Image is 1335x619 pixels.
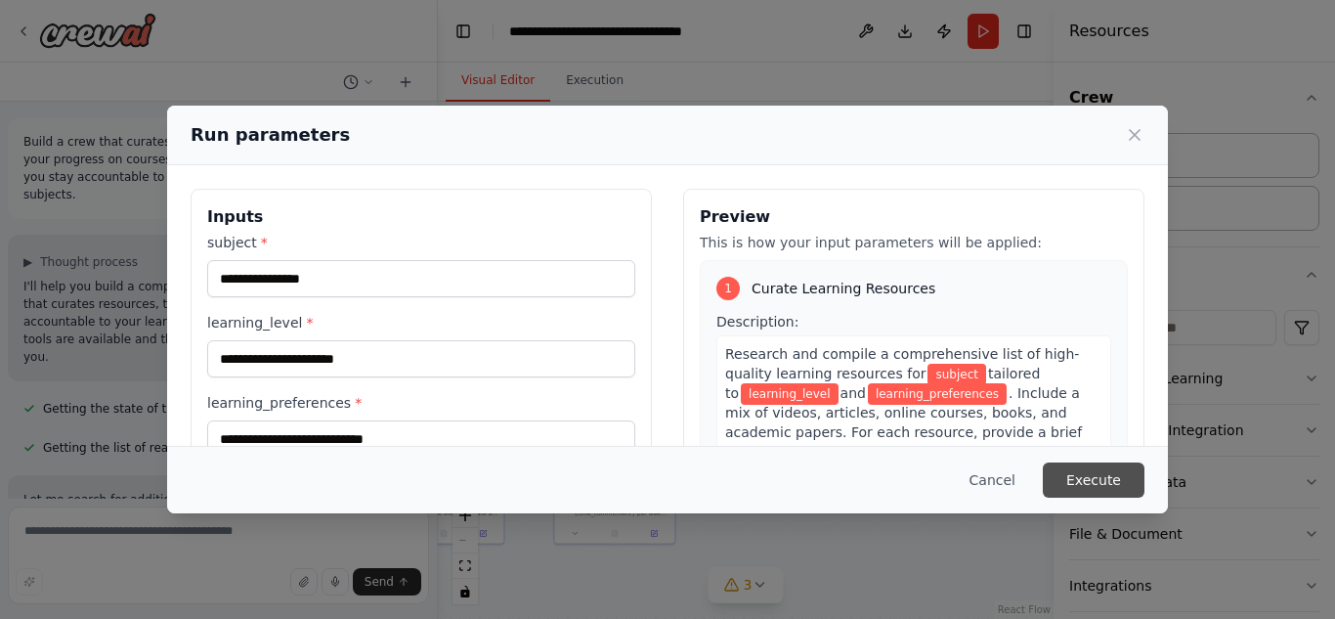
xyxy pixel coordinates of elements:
span: Variable: subject [927,364,986,385]
h2: Run parameters [191,121,350,149]
span: Curate Learning Resources [752,279,935,298]
span: Description: [716,314,798,330]
span: and [840,385,866,401]
div: 1 [716,277,740,300]
span: Research and compile a comprehensive list of high-quality learning resources for [725,346,1079,381]
button: Execute [1043,463,1144,498]
label: subject [207,233,635,252]
span: tailored to [725,366,1040,401]
span: Variable: learning_level [741,383,839,405]
p: This is how your input parameters will be applied: [700,233,1128,252]
button: Cancel [954,463,1031,498]
label: learning_level [207,313,635,332]
h3: Inputs [207,205,635,229]
label: learning_preferences [207,393,635,413]
span: Variable: learning_preferences [868,383,1007,405]
h3: Preview [700,205,1128,229]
